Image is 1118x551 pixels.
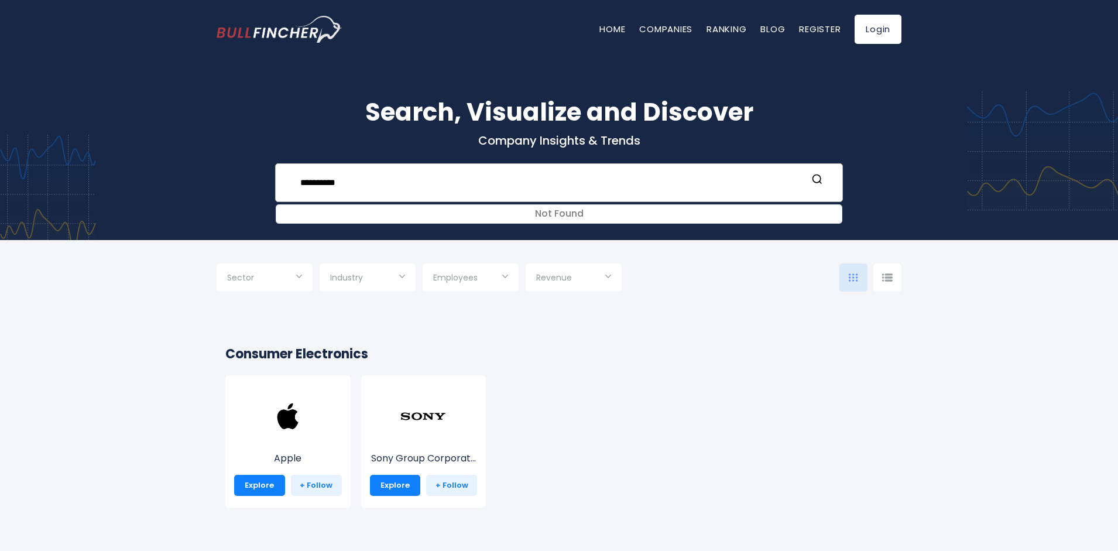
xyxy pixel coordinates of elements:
[707,23,746,35] a: Ranking
[849,273,858,282] img: icon-comp-grid.svg
[217,16,342,43] a: Go to homepage
[810,173,825,189] button: Search
[291,475,342,496] a: + Follow
[225,344,893,364] h2: Consumer Electronics
[217,16,342,43] img: bullfincher logo
[639,23,692,35] a: Companies
[855,15,901,44] a: Login
[330,272,363,283] span: Industry
[400,393,447,440] img: SONY.png
[265,393,311,440] img: AAPL.png
[227,268,302,289] input: Selection
[536,268,611,289] input: Selection
[536,272,572,283] span: Revenue
[234,475,285,496] a: Explore
[370,475,421,496] a: Explore
[882,273,893,282] img: icon-comp-list-view.svg
[433,272,478,283] span: Employees
[234,451,342,466] p: Apple
[799,23,841,35] a: Register
[433,268,508,289] input: Selection
[760,23,785,35] a: Blog
[276,205,842,223] div: Not Found
[234,415,342,466] a: Apple
[217,133,901,148] p: Company Insights & Trends
[426,475,477,496] a: + Follow
[370,415,478,466] a: Sony Group Corporat...
[227,272,254,283] span: Sector
[599,23,625,35] a: Home
[217,94,901,131] h1: Search, Visualize and Discover
[370,451,478,466] p: Sony Group Corporation
[330,268,405,289] input: Selection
